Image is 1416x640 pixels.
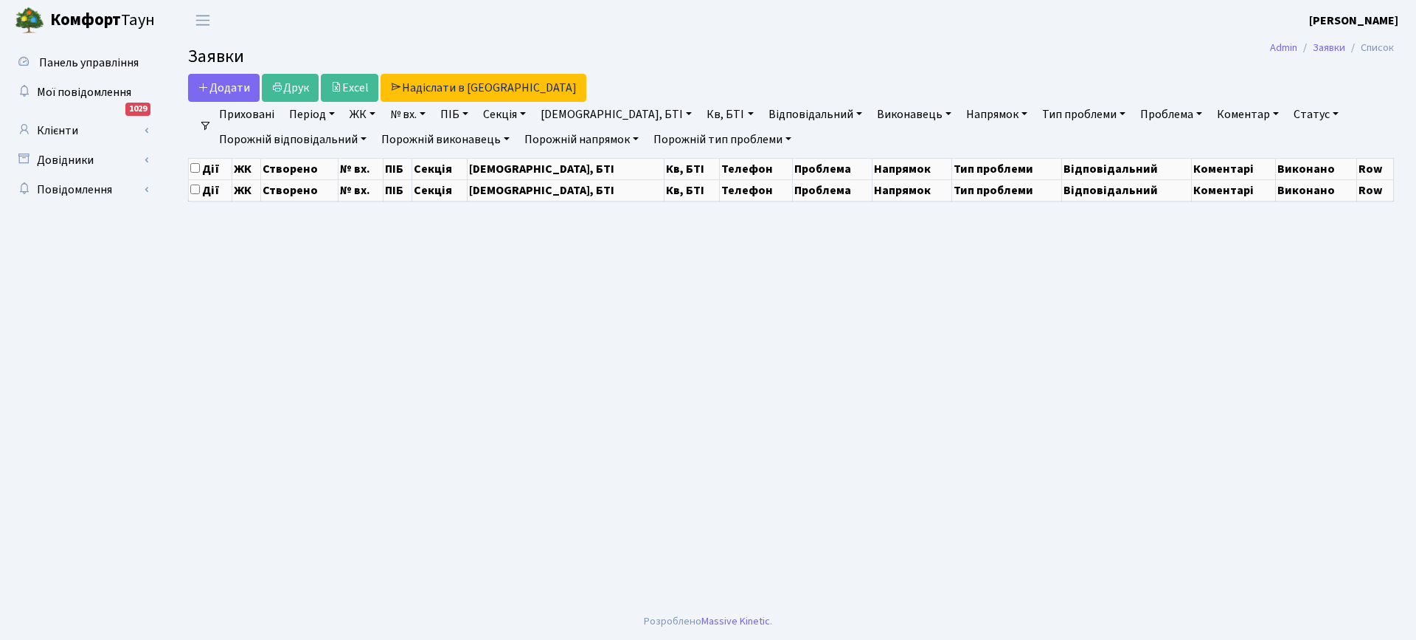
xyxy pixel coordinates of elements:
[644,613,772,630] div: Розроблено .
[468,158,664,179] th: [DEMOGRAPHIC_DATA], БТІ
[188,74,260,102] a: Додати
[952,179,1062,201] th: Тип проблеми
[1288,102,1344,127] a: Статус
[1191,179,1276,201] th: Коментарі
[339,179,383,201] th: № вх.
[189,179,232,201] th: Дії
[412,179,468,201] th: Секція
[960,102,1033,127] a: Напрямок
[383,179,412,201] th: ПІБ
[872,158,952,179] th: Напрямок
[321,74,378,102] a: Excel
[664,179,719,201] th: Кв, БТІ
[1356,158,1393,179] th: Row
[720,158,793,179] th: Телефон
[1062,179,1191,201] th: Відповідальний
[434,102,474,127] a: ПІБ
[1309,13,1398,29] b: [PERSON_NAME]
[1313,40,1345,55] a: Заявки
[1276,158,1356,179] th: Виконано
[339,158,383,179] th: № вх.
[7,48,155,78] a: Панель управління
[535,102,698,127] a: [DEMOGRAPHIC_DATA], БТІ
[7,175,155,204] a: Повідомлення
[701,613,770,629] a: Massive Kinetic
[15,6,44,35] img: logo.png
[213,102,280,127] a: Приховані
[384,102,431,127] a: № вх.
[477,102,532,127] a: Секція
[1191,158,1276,179] th: Коментарі
[381,74,586,102] a: Надіслати в [GEOGRAPHIC_DATA]
[792,158,872,179] th: Проблема
[232,179,260,201] th: ЖК
[518,127,645,152] a: Порожній напрямок
[7,145,155,175] a: Довідники
[50,8,155,33] span: Таун
[189,158,232,179] th: Дії
[7,78,155,107] a: Мої повідомлення1029
[39,55,139,71] span: Панель управління
[383,158,412,179] th: ПІБ
[262,74,319,102] a: Друк
[952,158,1062,179] th: Тип проблеми
[283,102,341,127] a: Період
[720,179,793,201] th: Телефон
[872,179,952,201] th: Напрямок
[1211,102,1285,127] a: Коментар
[763,102,868,127] a: Відповідальний
[1276,179,1356,201] th: Виконано
[198,80,250,96] span: Додати
[375,127,516,152] a: Порожній виконавець
[50,8,121,32] b: Комфорт
[7,116,155,145] a: Клієнти
[344,102,381,127] a: ЖК
[648,127,797,152] a: Порожній тип проблеми
[1248,32,1416,63] nav: breadcrumb
[260,158,339,179] th: Створено
[188,44,244,69] span: Заявки
[1270,40,1297,55] a: Admin
[1345,40,1394,56] li: Список
[701,102,759,127] a: Кв, БТІ
[125,103,150,116] div: 1029
[37,84,131,100] span: Мої повідомлення
[468,179,664,201] th: [DEMOGRAPHIC_DATA], БТІ
[232,158,260,179] th: ЖК
[664,158,719,179] th: Кв, БТІ
[213,127,372,152] a: Порожній відповідальний
[412,158,468,179] th: Секція
[1309,12,1398,30] a: [PERSON_NAME]
[1134,102,1208,127] a: Проблема
[260,179,339,201] th: Створено
[1036,102,1131,127] a: Тип проблеми
[184,8,221,32] button: Переключити навігацію
[1062,158,1191,179] th: Відповідальний
[871,102,957,127] a: Виконавець
[792,179,872,201] th: Проблема
[1356,179,1393,201] th: Row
